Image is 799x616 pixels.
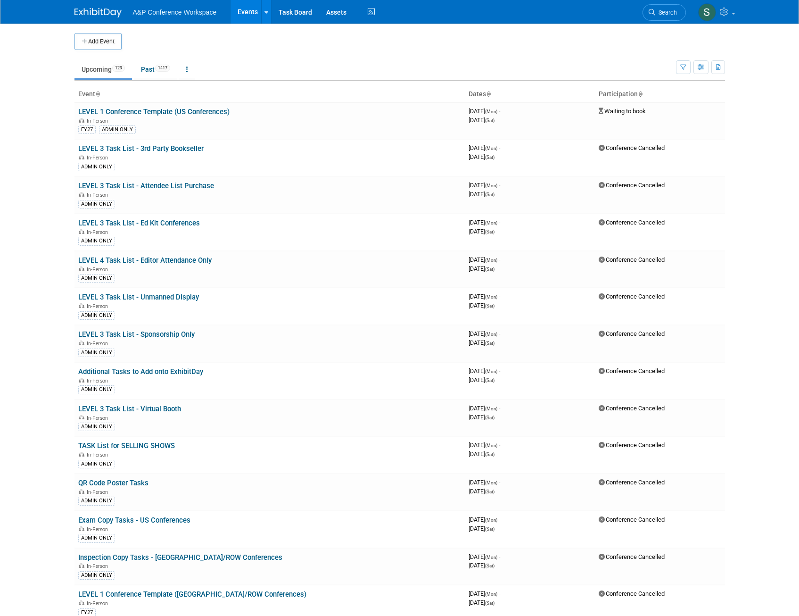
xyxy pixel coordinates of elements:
[599,367,665,375] span: Conference Cancelled
[78,479,148,487] a: QR Code Poster Tasks
[485,378,494,383] span: (Sat)
[78,367,203,376] a: Additional Tasks to Add onto ExhibitDay
[485,526,494,532] span: (Sat)
[78,237,115,245] div: ADMIN ONLY
[87,489,111,495] span: In-Person
[78,182,214,190] a: LEVEL 3 Task List - Attendee List Purchase
[87,563,111,569] span: In-Person
[485,155,494,160] span: (Sat)
[74,8,122,17] img: ExhibitDay
[599,553,665,560] span: Conference Cancelled
[469,479,500,486] span: [DATE]
[87,415,111,421] span: In-Person
[87,192,111,198] span: In-Person
[87,526,111,533] span: In-Person
[134,60,177,78] a: Past1417
[469,339,494,346] span: [DATE]
[499,590,500,597] span: -
[79,303,84,308] img: In-Person Event
[499,367,500,375] span: -
[485,266,494,272] span: (Sat)
[485,415,494,420] span: (Sat)
[469,590,500,597] span: [DATE]
[485,294,497,300] span: (Mon)
[87,341,111,347] span: In-Person
[78,311,115,320] div: ADMIN ONLY
[499,479,500,486] span: -
[485,341,494,346] span: (Sat)
[78,108,230,116] a: LEVEL 1 Conference Template (US Conferences)
[599,479,665,486] span: Conference Cancelled
[465,86,595,102] th: Dates
[485,443,497,448] span: (Mon)
[469,153,494,160] span: [DATE]
[78,571,115,580] div: ADMIN ONLY
[469,219,500,226] span: [DATE]
[78,256,212,265] a: LEVEL 4 Task List - Editor Attendance Only
[95,90,100,98] a: Sort by Event Name
[78,330,195,339] a: LEVEL 3 Task List - Sponsorship Only
[469,330,500,337] span: [DATE]
[499,441,500,449] span: -
[485,109,497,114] span: (Mon)
[78,385,115,394] div: ADMIN ONLY
[485,229,494,234] span: (Sat)
[469,256,500,263] span: [DATE]
[485,332,497,337] span: (Mon)
[87,266,111,273] span: In-Person
[469,265,494,272] span: [DATE]
[599,590,665,597] span: Conference Cancelled
[485,146,497,151] span: (Mon)
[499,256,500,263] span: -
[78,293,199,301] a: LEVEL 3 Task List - Unmanned Display
[469,599,494,606] span: [DATE]
[469,228,494,235] span: [DATE]
[485,183,497,188] span: (Mon)
[469,144,500,151] span: [DATE]
[79,452,84,457] img: In-Person Event
[78,553,282,562] a: Inspection Copy Tasks - [GEOGRAPHIC_DATA]/ROW Conferences
[78,163,115,171] div: ADMIN ONLY
[599,108,646,115] span: Waiting to book
[87,118,111,124] span: In-Person
[485,517,497,523] span: (Mon)
[655,9,677,16] span: Search
[485,480,497,485] span: (Mon)
[599,219,665,226] span: Conference Cancelled
[79,526,84,531] img: In-Person Event
[79,600,84,605] img: In-Person Event
[485,118,494,123] span: (Sat)
[485,555,497,560] span: (Mon)
[469,367,500,375] span: [DATE]
[78,144,204,153] a: LEVEL 3 Task List - 3rd Party Bookseller
[469,191,494,198] span: [DATE]
[469,525,494,532] span: [DATE]
[469,488,494,495] span: [DATE]
[485,591,497,597] span: (Mon)
[87,303,111,309] span: In-Person
[469,293,500,300] span: [DATE]
[599,293,665,300] span: Conference Cancelled
[698,3,716,21] img: Samantha Klein
[599,182,665,189] span: Conference Cancelled
[78,441,175,450] a: TASK List for SELLING SHOWS
[74,60,132,78] a: Upcoming129
[499,144,500,151] span: -
[485,369,497,374] span: (Mon)
[78,274,115,283] div: ADMIN ONLY
[79,563,84,568] img: In-Person Event
[74,86,465,102] th: Event
[485,563,494,568] span: (Sat)
[599,256,665,263] span: Conference Cancelled
[469,414,494,421] span: [DATE]
[469,516,500,523] span: [DATE]
[79,489,84,494] img: In-Person Event
[485,192,494,197] span: (Sat)
[642,4,686,21] a: Search
[469,553,500,560] span: [DATE]
[499,330,500,337] span: -
[485,600,494,606] span: (Sat)
[469,562,494,569] span: [DATE]
[499,553,500,560] span: -
[79,229,84,234] img: In-Person Event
